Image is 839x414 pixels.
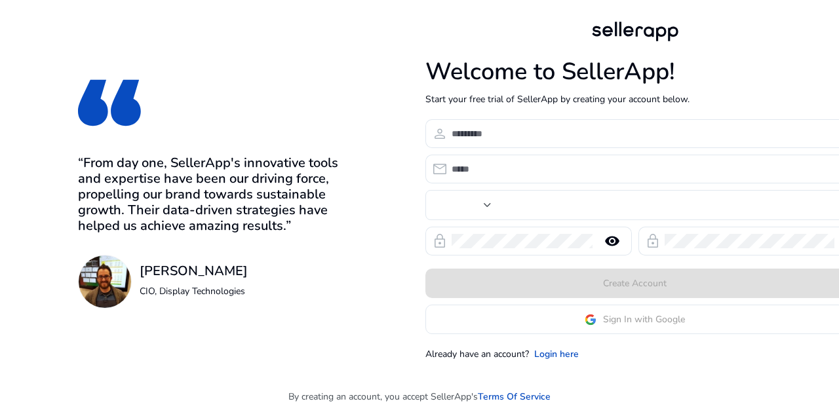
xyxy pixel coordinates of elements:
[534,347,579,361] a: Login here
[596,233,628,249] mat-icon: remove_red_eye
[432,233,448,249] span: lock
[432,126,448,141] span: person
[645,233,661,249] span: lock
[432,161,448,177] span: email
[140,284,248,298] p: CIO, Display Technologies
[478,390,551,404] a: Terms Of Service
[140,263,248,279] h3: [PERSON_NAME]
[78,155,358,234] h3: “From day one, SellerApp's innovative tools and expertise have been our driving force, propelling...
[425,347,529,361] p: Already have an account?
